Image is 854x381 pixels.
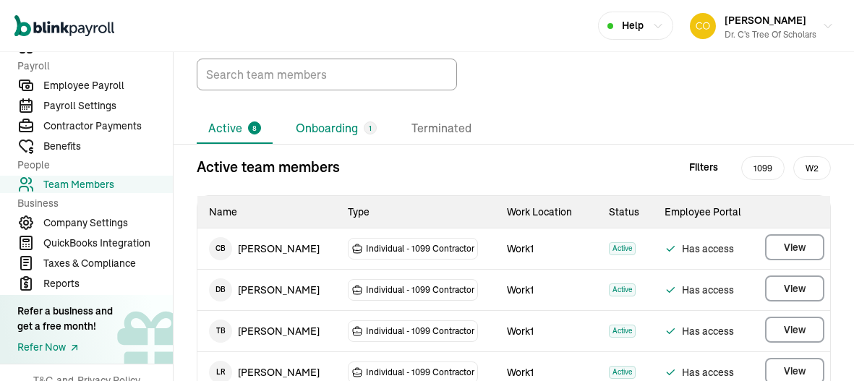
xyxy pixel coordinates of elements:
[284,114,388,144] li: Onboarding
[209,278,232,301] span: D B
[609,283,636,296] span: Active
[366,324,474,338] span: Individual - 1099 Contractor
[197,196,336,228] th: Name
[43,139,173,154] span: Benefits
[609,366,636,379] span: Active
[725,28,816,41] div: Dr. C's Tree of Scholars
[369,123,372,134] span: 1
[43,276,173,291] span: Reports
[43,177,173,192] span: Team Members
[684,8,840,44] button: [PERSON_NAME]Dr. C's Tree of Scholars
[17,304,113,334] div: Refer a business and get a free month!
[725,14,806,27] span: [PERSON_NAME]
[197,311,336,351] td: [PERSON_NAME]
[793,156,831,180] span: W2
[43,256,173,271] span: Taxes & Compliance
[197,114,273,144] li: Active
[366,283,474,297] span: Individual - 1099 Contractor
[495,196,597,228] th: Work Location
[507,366,534,379] span: Work1
[366,241,474,256] span: Individual - 1099 Contractor
[209,320,232,343] span: T B
[43,78,173,93] span: Employee Payroll
[689,160,718,175] span: Filters
[43,215,173,231] span: Company Settings
[507,242,534,255] span: Work1
[17,340,113,355] a: Refer Now
[14,5,114,47] nav: Global
[43,119,173,134] span: Contractor Payments
[197,270,336,310] td: [PERSON_NAME]
[597,196,653,228] th: Status
[43,236,173,251] span: QuickBooks Integration
[609,242,636,255] span: Active
[615,225,854,381] iframe: Chat Widget
[336,196,495,228] th: Type
[17,158,164,173] span: People
[400,114,483,144] li: Terminated
[507,283,534,296] span: Work1
[665,205,741,218] span: Employee Portal
[209,237,232,260] span: C B
[609,325,636,338] span: Active
[43,98,173,114] span: Payroll Settings
[17,196,164,211] span: Business
[598,12,673,40] button: Help
[197,228,336,269] td: [PERSON_NAME]
[197,59,457,90] input: TextInput
[741,156,785,180] span: 1099
[622,18,644,33] span: Help
[17,59,164,74] span: Payroll
[507,325,534,338] span: Work1
[366,365,474,380] span: Individual - 1099 Contractor
[252,123,257,134] span: 8
[197,156,340,178] p: Active team members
